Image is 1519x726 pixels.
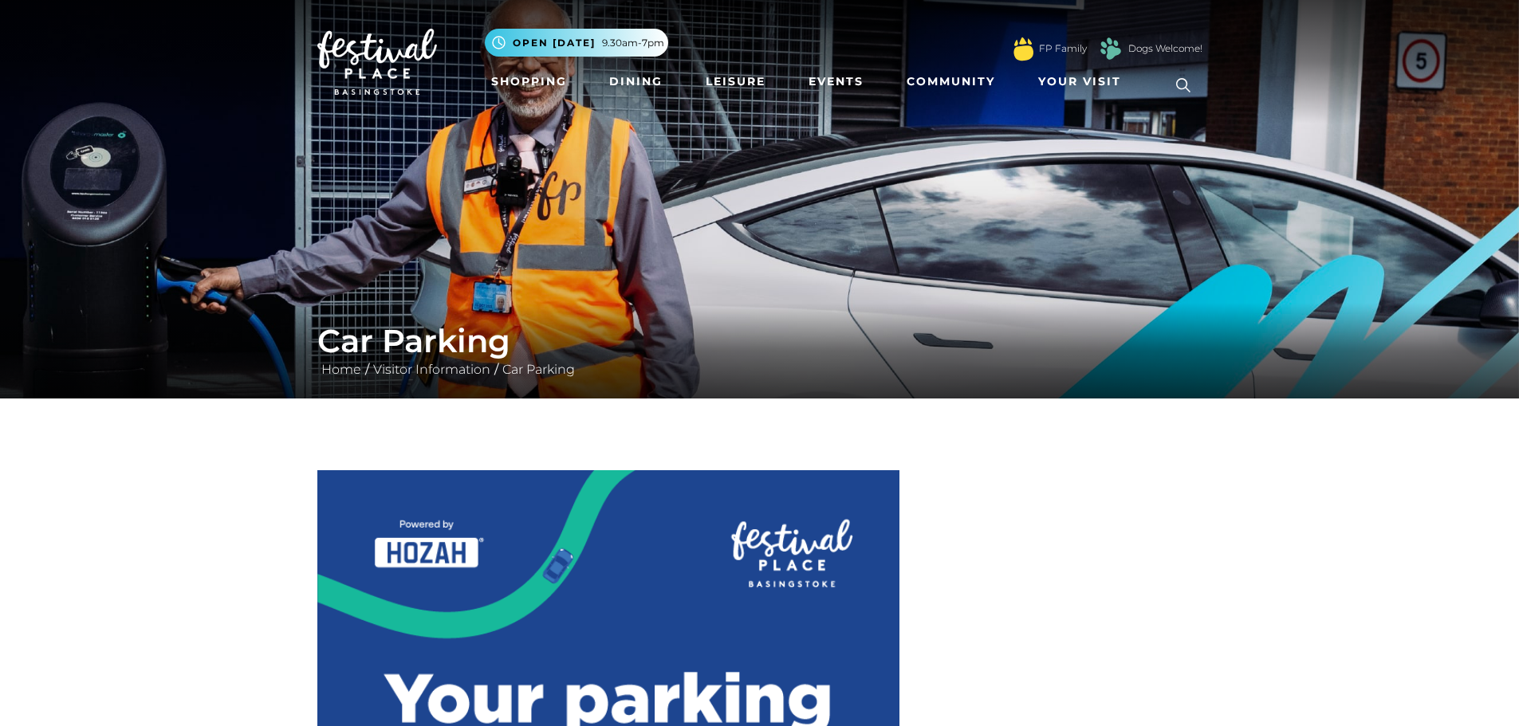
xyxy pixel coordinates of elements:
[1032,67,1135,96] a: Your Visit
[699,67,772,96] a: Leisure
[603,67,669,96] a: Dining
[317,29,437,96] img: Festival Place Logo
[1038,73,1121,90] span: Your Visit
[1128,41,1202,56] a: Dogs Welcome!
[317,362,365,377] a: Home
[513,36,596,50] span: Open [DATE]
[305,322,1214,379] div: / /
[485,67,573,96] a: Shopping
[369,362,494,377] a: Visitor Information
[802,67,870,96] a: Events
[602,36,664,50] span: 9.30am-7pm
[317,322,1202,360] h1: Car Parking
[485,29,668,57] button: Open [DATE] 9.30am-7pm
[1039,41,1087,56] a: FP Family
[498,362,579,377] a: Car Parking
[900,67,1002,96] a: Community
